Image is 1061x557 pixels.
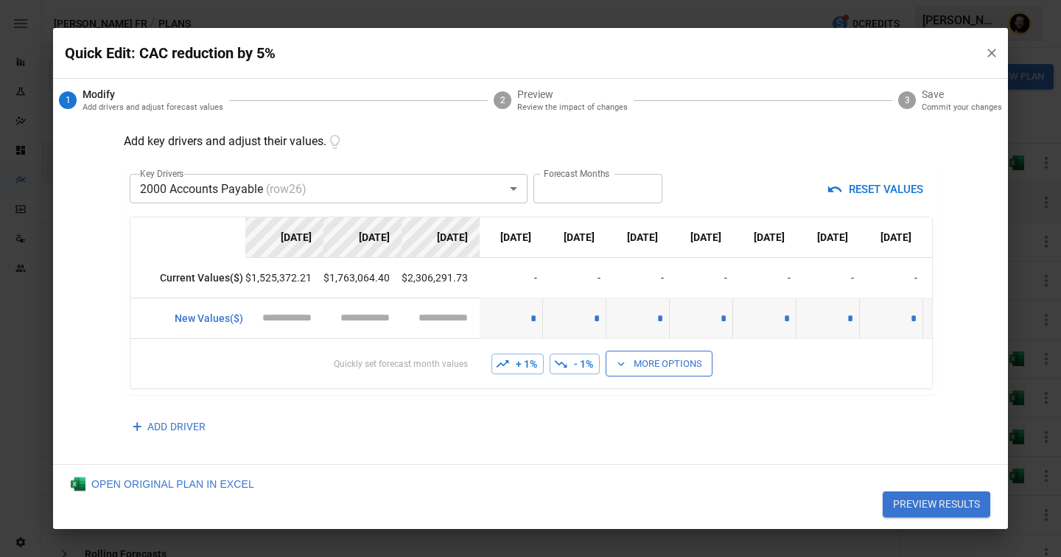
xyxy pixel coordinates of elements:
[544,167,609,180] label: Forecast Months
[905,95,910,105] text: 3
[860,217,923,258] th: [DATE]
[83,87,223,102] span: Modify
[517,102,628,114] p: Review the impact of changes
[124,407,217,447] button: ADD DRIVER
[323,217,402,258] th: [DATE]
[266,182,307,196] span: (row 26 )
[500,95,505,105] text: 2
[606,258,670,298] td: -
[323,258,402,298] td: $1,763,064.40
[796,258,860,298] td: -
[480,258,543,298] td: -
[491,354,544,374] button: + 1%
[733,217,796,258] th: [DATE]
[402,258,480,298] td: $2,306,291.73
[822,174,931,205] button: RESET VALUES
[480,217,543,258] th: [DATE]
[130,174,528,203] div: 2000 Accounts Payable
[550,354,600,374] button: - 1%
[670,258,733,298] td: -
[83,102,223,114] p: Add drivers and adjust forecast values
[922,87,1002,102] span: Save
[606,351,712,376] button: More Options
[670,217,733,258] th: [DATE]
[543,217,606,258] th: [DATE]
[124,122,343,162] p: Add key drivers and adjust their values.
[923,217,987,258] th: [DATE]
[402,217,480,258] th: [DATE]
[71,477,254,491] div: OPEN ORIGINAL PLAN IN EXCEL
[142,311,245,326] p: New Values ($)
[142,357,468,371] p: Quickly set forecast month values
[71,477,85,491] img: Excel
[606,217,670,258] th: [DATE]
[860,258,923,298] td: -
[133,413,141,441] span: +
[245,217,323,258] th: [DATE]
[65,41,973,65] p: Quick Edit: CAC reduction by 5%
[245,258,323,298] td: $1,525,372.21
[883,491,990,518] button: PREVIEW RESULTS
[922,102,1002,114] p: Commit your changes
[517,87,628,102] span: Preview
[543,258,606,298] td: -
[140,167,183,180] label: Key Drivers
[142,270,245,286] p: Current Values ($)
[923,258,987,298] td: -
[796,217,860,258] th: [DATE]
[733,258,796,298] td: -
[66,95,71,105] text: 1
